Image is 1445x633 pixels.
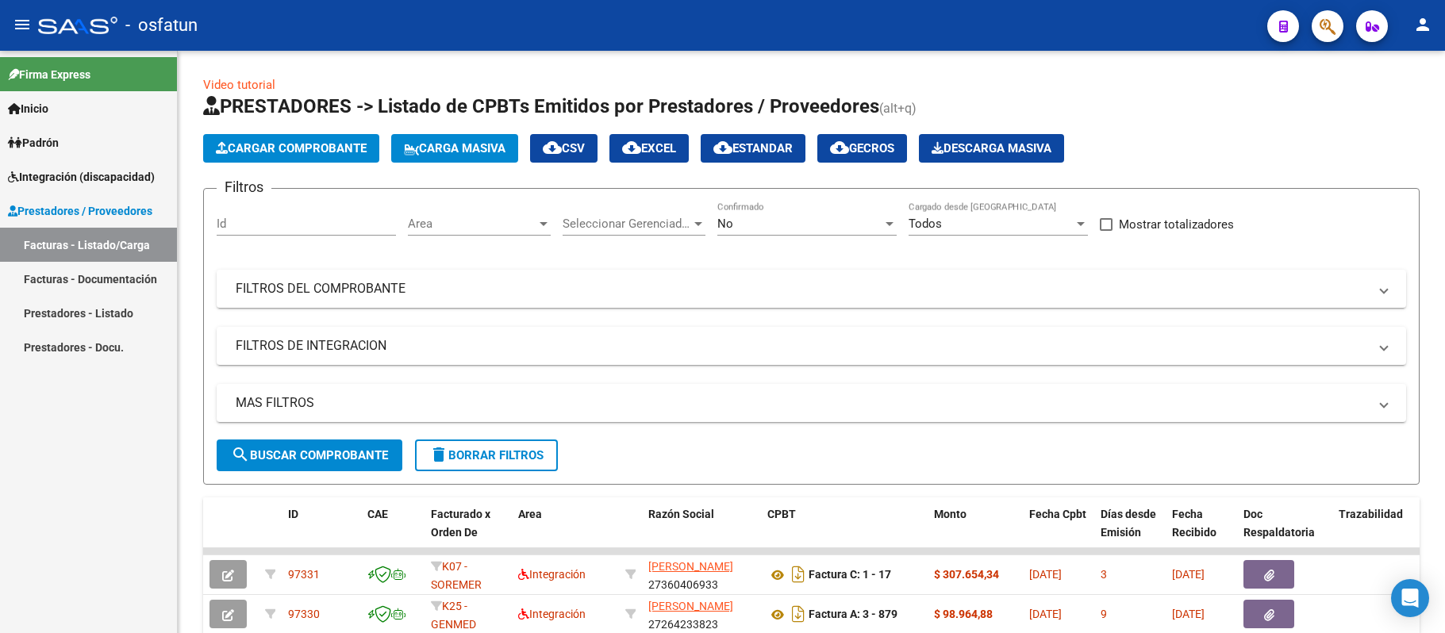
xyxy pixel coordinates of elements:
[288,608,320,620] span: 97330
[512,497,619,567] datatable-header-cell: Area
[236,280,1368,297] mat-panel-title: FILTROS DEL COMPROBANTE
[217,270,1406,308] mat-expansion-panel-header: FILTROS DEL COMPROBANTE
[518,568,586,581] span: Integración
[543,138,562,157] mat-icon: cloud_download
[1332,497,1428,567] datatable-header-cell: Trazabilidad
[404,141,505,155] span: Carga Masiva
[203,78,275,92] a: Video tutorial
[648,560,733,573] span: [PERSON_NAME]
[125,8,198,43] span: - osfatun
[431,560,482,609] span: K07 - SOREMER Tucuman
[563,217,691,231] span: Seleccionar Gerenciador
[1243,508,1315,539] span: Doc Respaldatoria
[648,508,714,520] span: Razón Social
[1101,608,1107,620] span: 9
[934,568,999,581] strong: $ 307.654,34
[361,497,425,567] datatable-header-cell: CAE
[217,176,271,198] h3: Filtros
[236,394,1368,412] mat-panel-title: MAS FILTROS
[429,448,544,462] span: Borrar Filtros
[642,497,761,567] datatable-header-cell: Razón Social
[788,601,809,627] i: Descargar documento
[429,445,448,464] mat-icon: delete
[928,497,1023,567] datatable-header-cell: Monto
[879,101,917,116] span: (alt+q)
[231,448,388,462] span: Buscar Comprobante
[1413,15,1432,34] mat-icon: person
[1119,215,1234,234] span: Mostrar totalizadores
[518,508,542,520] span: Area
[8,100,48,117] span: Inicio
[934,508,967,520] span: Monto
[809,569,891,581] strong: Factura C: 1 - 17
[288,568,320,581] span: 97331
[518,608,586,620] span: Integración
[817,134,907,163] button: Gecros
[1029,508,1086,520] span: Fecha Cpbt
[1339,508,1403,520] span: Trazabilidad
[431,508,490,539] span: Facturado x Orden De
[919,134,1064,163] app-download-masive: Descarga masiva de comprobantes (adjuntos)
[216,141,367,155] span: Cargar Comprobante
[1391,579,1429,617] div: Open Intercom Messenger
[391,134,518,163] button: Carga Masiva
[830,141,894,155] span: Gecros
[282,497,361,567] datatable-header-cell: ID
[1094,497,1166,567] datatable-header-cell: Días desde Emisión
[367,508,388,520] span: CAE
[1101,508,1156,539] span: Días desde Emisión
[713,138,732,157] mat-icon: cloud_download
[1172,608,1205,620] span: [DATE]
[236,337,1368,355] mat-panel-title: FILTROS DE INTEGRACION
[1101,568,1107,581] span: 3
[217,384,1406,422] mat-expansion-panel-header: MAS FILTROS
[431,600,476,631] span: K25 - GENMED
[609,134,689,163] button: EXCEL
[622,141,676,155] span: EXCEL
[217,439,402,471] button: Buscar Comprobante
[713,141,793,155] span: Estandar
[648,600,733,612] span: [PERSON_NAME]
[1029,608,1062,620] span: [DATE]
[203,134,379,163] button: Cargar Comprobante
[788,562,809,587] i: Descargar documento
[8,202,152,220] span: Prestadores / Proveedores
[701,134,805,163] button: Estandar
[1166,497,1237,567] datatable-header-cell: Fecha Recibido
[530,134,598,163] button: CSV
[217,327,1406,365] mat-expansion-panel-header: FILTROS DE INTEGRACION
[1172,568,1205,581] span: [DATE]
[13,15,32,34] mat-icon: menu
[203,95,879,117] span: PRESTADORES -> Listado de CPBTs Emitidos por Prestadores / Proveedores
[934,608,993,620] strong: $ 98.964,88
[648,597,755,631] div: 27264233823
[622,138,641,157] mat-icon: cloud_download
[415,439,558,471] button: Borrar Filtros
[909,217,942,231] span: Todos
[648,558,755,591] div: 27360406933
[830,138,849,157] mat-icon: cloud_download
[8,134,59,152] span: Padrón
[717,217,733,231] span: No
[761,497,928,567] datatable-header-cell: CPBT
[809,608,897,621] strong: Factura A: 3 - 879
[932,141,1051,155] span: Descarga Masiva
[1023,497,1094,567] datatable-header-cell: Fecha Cpbt
[767,508,796,520] span: CPBT
[8,168,155,186] span: Integración (discapacidad)
[1237,497,1332,567] datatable-header-cell: Doc Respaldatoria
[425,497,512,567] datatable-header-cell: Facturado x Orden De
[231,445,250,464] mat-icon: search
[919,134,1064,163] button: Descarga Masiva
[8,66,90,83] span: Firma Express
[1029,568,1062,581] span: [DATE]
[1172,508,1216,539] span: Fecha Recibido
[288,508,298,520] span: ID
[543,141,585,155] span: CSV
[408,217,536,231] span: Area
